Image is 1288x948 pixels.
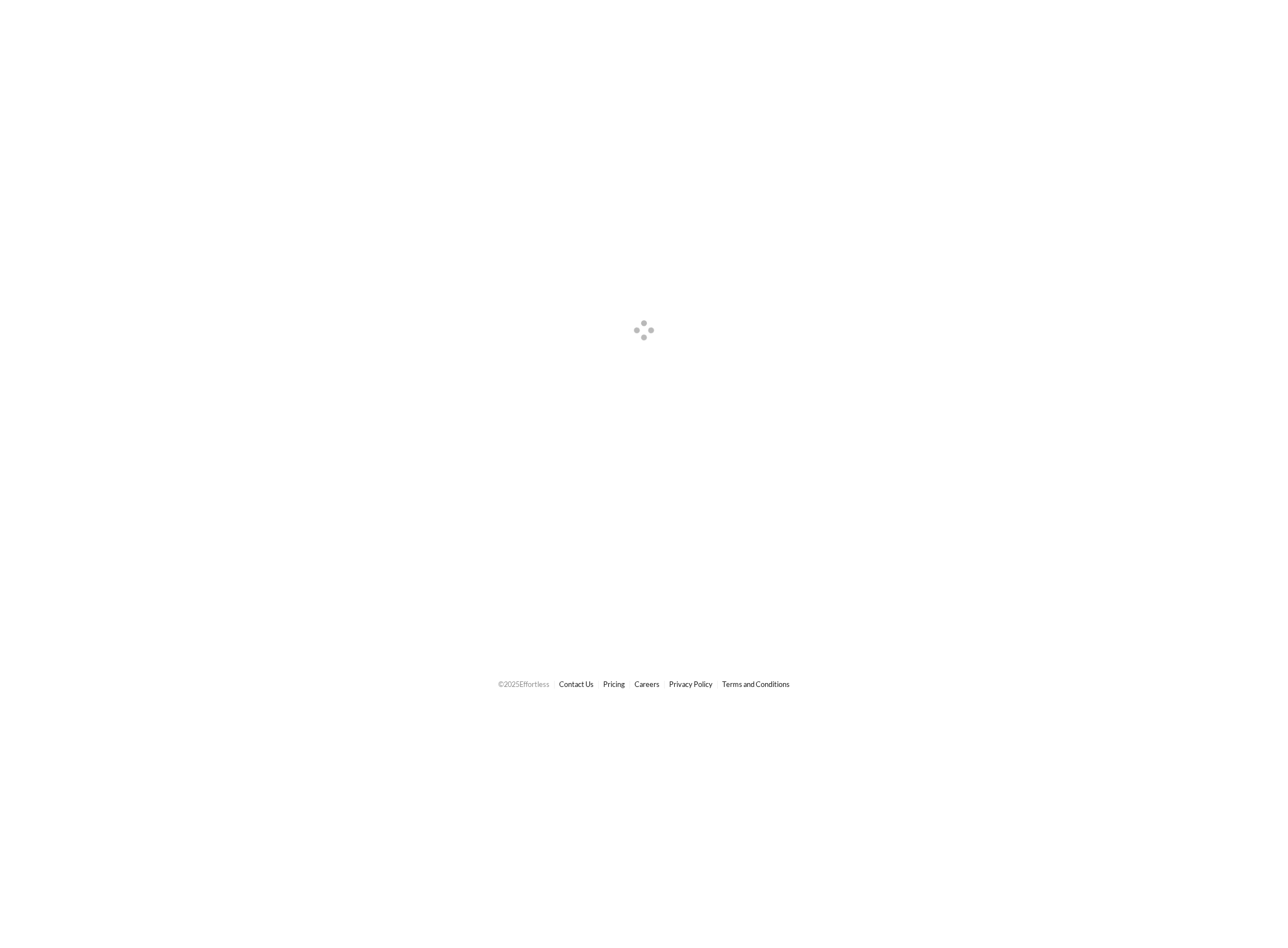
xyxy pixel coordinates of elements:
[635,680,660,689] a: Careers
[498,680,550,689] span: © 2025 Effortless
[603,680,625,689] a: Pricing
[722,680,790,689] a: Terms and Conditions
[559,680,594,689] a: Contact Us
[669,680,713,689] a: Privacy Policy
